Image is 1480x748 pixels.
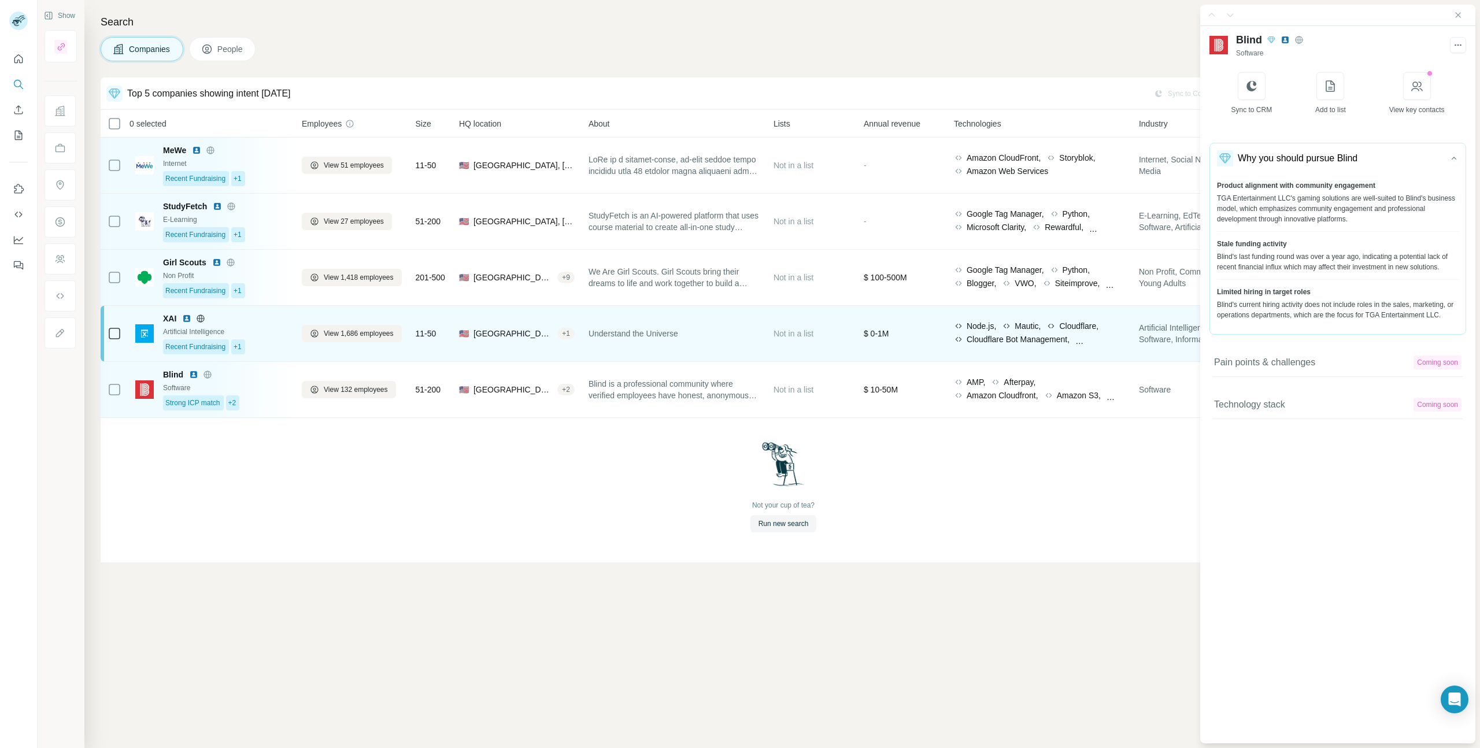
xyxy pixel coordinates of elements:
span: Microsoft Clarity, [967,221,1026,233]
span: Recent Fundraising [165,173,225,184]
img: LinkedIn avatar [1281,35,1290,45]
span: [GEOGRAPHIC_DATA], [US_STATE] [473,160,575,171]
button: Use Surfe on LinkedIn [9,179,28,199]
span: 🇺🇸 [459,216,469,227]
img: LinkedIn logo [182,314,191,323]
span: Not in a list [774,217,813,226]
span: Girl Scouts [163,257,206,268]
button: Quick start [9,49,28,69]
div: Software [1236,48,1442,58]
span: [GEOGRAPHIC_DATA], [US_STATE] [473,272,553,283]
span: StudyFetch [163,201,207,212]
span: Node.js, [967,320,996,332]
img: LinkedIn logo [192,146,201,155]
span: Cloudflare Bot Management, [967,334,1070,345]
span: XAI [163,313,176,324]
div: Add to list [1315,105,1346,115]
span: View 27 employees [324,216,384,227]
span: $ 10-50M [864,385,898,394]
span: Recent Fundraising [165,342,225,352]
span: Recent Fundraising [165,229,225,240]
span: 11-50 [416,160,436,171]
span: Amazon Web Services [967,165,1048,177]
button: Why you should pursue Blind [1210,143,1466,173]
button: Search [9,74,28,95]
span: Google Tag Manager, [967,208,1044,220]
span: VWO, [1015,277,1036,289]
span: Artificial Intelligence, Machine Learning, Software, Information Technology, Intelligent Systems,... [1139,322,1310,345]
button: My lists [9,125,28,146]
div: Open Intercom Messenger [1441,686,1468,713]
button: View 51 employees [302,157,392,174]
span: Google Tag Manager, [967,264,1044,276]
span: View 1,418 employees [324,272,394,283]
span: Amazon S3, [1057,390,1101,401]
img: LinkedIn logo [213,202,222,211]
span: Rewardful, [1045,221,1083,233]
img: Logo of MeWe [135,156,154,175]
span: Python, [1063,208,1090,220]
span: Size [416,118,431,129]
button: Feedback [9,255,28,276]
span: Why you should pursue Blind [1238,151,1357,165]
span: Not in a list [774,329,813,338]
span: 11-50 [416,328,436,339]
span: Not in a list [774,385,813,394]
span: 🇺🇸 [459,384,469,395]
span: View 132 employees [324,384,388,395]
span: View 51 employees [324,160,384,171]
span: [GEOGRAPHIC_DATA], [US_STATE] [473,328,553,339]
span: Amazon Cloudfront, [967,390,1038,401]
span: - [864,217,867,226]
div: Coming soon [1414,398,1461,412]
span: Pain points & challenges [1214,356,1315,369]
div: + 1 [557,328,575,339]
button: Enrich CSV [9,99,28,120]
h4: Search [101,14,1466,30]
div: Blind's last funding round was over a year ago, indicating a potential lack of recent financial i... [1217,251,1459,272]
img: LinkedIn logo [212,258,221,267]
span: Lists [774,118,790,129]
span: Amazon CloudFront, [967,152,1041,164]
div: View key contacts [1389,105,1445,115]
span: [GEOGRAPHIC_DATA], [US_STATE] [473,384,553,395]
span: People [217,43,244,55]
span: +1 [234,229,242,240]
button: View 1,418 employees [302,269,402,286]
span: +1 [234,173,242,184]
img: Logo of Blind [1209,36,1228,54]
span: 51-200 [416,384,441,395]
img: Logo of Girl Scouts [135,268,154,287]
span: Blind is a professional community where verified employees have honest, anonymous conversations a... [589,378,760,401]
button: Dashboard [9,229,28,250]
div: Non Profit [163,271,288,281]
span: +1 [234,286,242,296]
span: 🇺🇸 [459,272,469,283]
div: TGA Entertainment LLC's gaming solutions are well-suited to Blind's business model, which emphasi... [1217,193,1459,224]
img: Logo of Blind [135,380,154,399]
button: Close side panel [1453,10,1463,20]
span: Cloudflare, [1059,320,1098,332]
span: 🇺🇸 [459,160,469,171]
button: Show [36,7,83,24]
span: Non Profit, Communities, Charity, Association, Young Adults [1139,266,1310,289]
span: Limited hiring in target roles [1217,287,1311,297]
button: Use Surfe API [9,204,28,225]
span: HQ location [459,118,501,129]
div: Top 5 companies showing intent [DATE] [127,87,291,101]
span: Run new search [758,519,809,529]
span: Python, [1063,264,1090,276]
div: Coming soon [1414,356,1461,369]
span: Employees [302,118,342,129]
button: View 132 employees [302,381,396,398]
span: Mautic, [1015,320,1041,332]
span: About [589,118,610,129]
span: $ 0-1M [864,329,889,338]
div: Coming soon [1393,54,1441,68]
div: Artificial Intelligence [163,327,288,337]
div: Not your cup of tea? [752,500,815,510]
span: Technologies [954,118,1001,129]
span: 0 selected [129,118,166,129]
span: Recent Fundraising [165,286,225,296]
span: Afterpay, [1004,376,1035,388]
